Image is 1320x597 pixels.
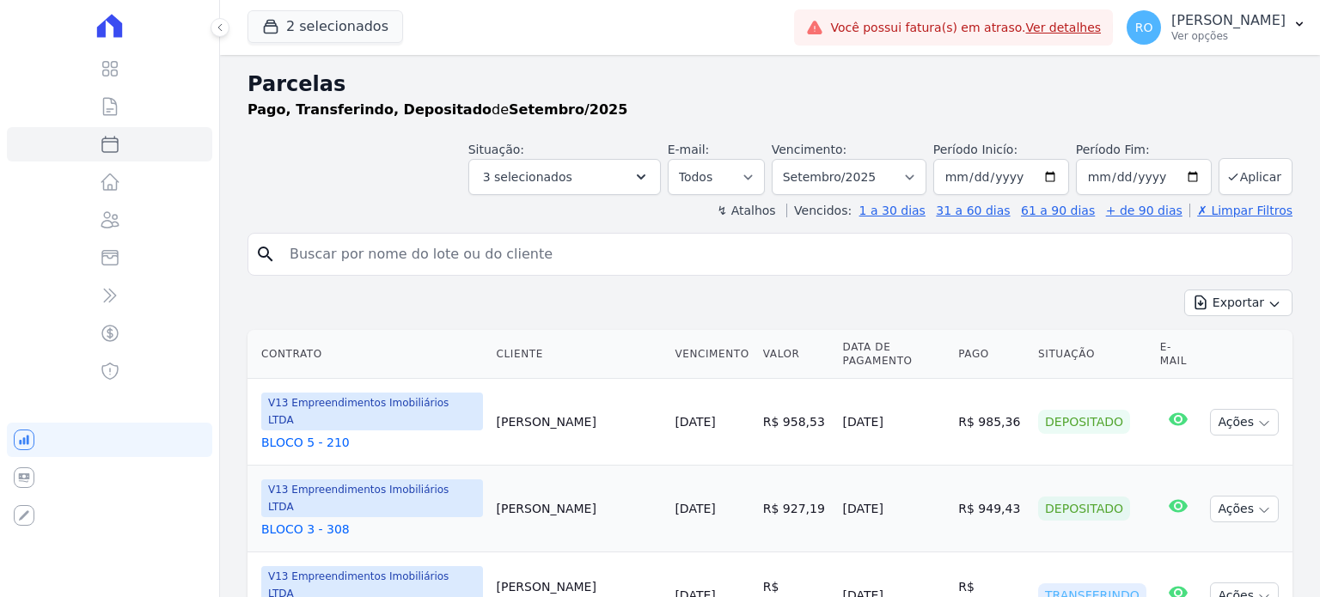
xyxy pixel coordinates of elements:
th: Valor [756,330,836,379]
label: ↯ Atalhos [717,204,775,217]
th: Vencimento [668,330,755,379]
button: Ações [1210,496,1279,522]
label: Período Fim: [1076,141,1212,159]
td: [PERSON_NAME] [490,466,669,552]
label: Período Inicío: [933,143,1017,156]
td: [PERSON_NAME] [490,379,669,466]
div: Depositado [1038,496,1130,521]
label: Situação: [468,143,524,156]
span: RO [1135,21,1153,34]
a: Ver detalhes [1026,21,1102,34]
i: search [255,244,276,265]
td: R$ 949,43 [951,466,1031,552]
button: 2 selecionados [247,10,403,43]
td: [DATE] [836,379,952,466]
button: Aplicar [1219,158,1292,195]
a: BLOCO 5 - 210 [261,434,483,451]
th: E-mail [1153,330,1204,379]
p: [PERSON_NAME] [1171,12,1286,29]
span: V13 Empreendimentos Imobiliários LTDA [261,479,483,517]
td: R$ 927,19 [756,466,836,552]
td: R$ 958,53 [756,379,836,466]
a: 61 a 90 dias [1021,204,1095,217]
th: Data de Pagamento [836,330,952,379]
th: Pago [951,330,1031,379]
p: de [247,100,627,120]
strong: Setembro/2025 [509,101,627,118]
h2: Parcelas [247,69,1292,100]
strong: Pago, Transferindo, Depositado [247,101,492,118]
td: [DATE] [836,466,952,552]
label: Vencimento: [772,143,846,156]
button: 3 selecionados [468,159,661,195]
span: Você possui fatura(s) em atraso. [830,19,1101,37]
span: V13 Empreendimentos Imobiliários LTDA [261,393,483,430]
label: Vencidos: [786,204,852,217]
a: 1 a 30 dias [859,204,926,217]
input: Buscar por nome do lote ou do cliente [279,237,1285,271]
button: Ações [1210,409,1279,436]
a: [DATE] [675,502,715,515]
a: + de 90 dias [1106,204,1182,217]
label: E-mail: [668,143,710,156]
a: ✗ Limpar Filtros [1189,204,1292,217]
span: 3 selecionados [483,167,572,187]
a: 31 a 60 dias [936,204,1010,217]
button: Exportar [1184,289,1292,316]
div: Depositado [1038,410,1130,434]
p: Ver opções [1171,29,1286,43]
th: Contrato [247,330,490,379]
a: BLOCO 3 - 308 [261,521,483,538]
th: Situação [1031,330,1153,379]
a: [DATE] [675,415,715,429]
td: R$ 985,36 [951,379,1031,466]
button: RO [PERSON_NAME] Ver opções [1113,3,1320,52]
